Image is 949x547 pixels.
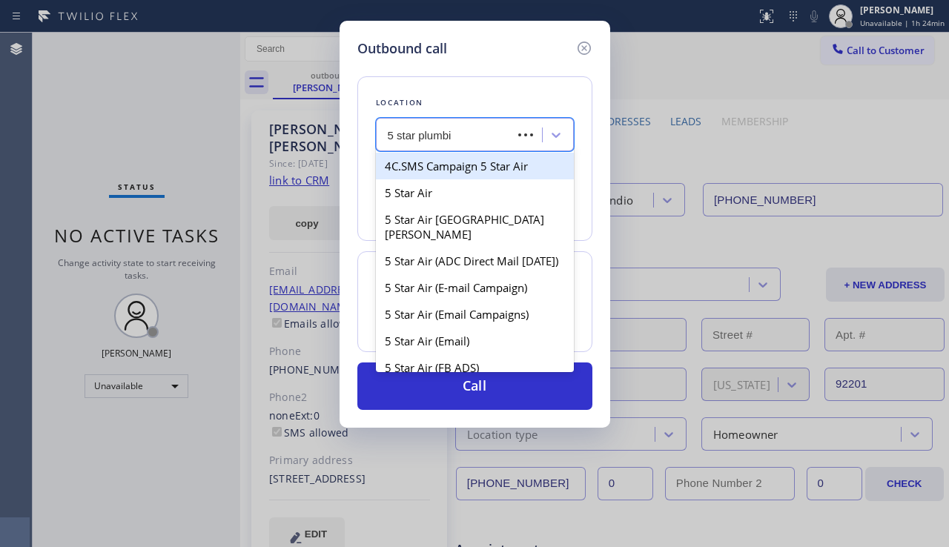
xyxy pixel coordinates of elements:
div: Location [376,95,574,110]
h5: Outbound call [357,39,447,59]
div: 5 Star Air (Email Campaigns) [376,301,574,328]
div: 5 Star Air (FB ADS) [376,354,574,381]
div: 5 Star Air [GEOGRAPHIC_DATA][PERSON_NAME] [376,206,574,248]
div: 4C.SMS Campaign 5 Star Air [376,153,574,179]
button: Call [357,362,592,410]
div: 5 Star Air (ADC Direct Mail [DATE]) [376,248,574,274]
div: 5 Star Air [376,179,574,206]
div: 5 Star Air (E-mail Campaign) [376,274,574,301]
div: 5 Star Air (Email) [376,328,574,354]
